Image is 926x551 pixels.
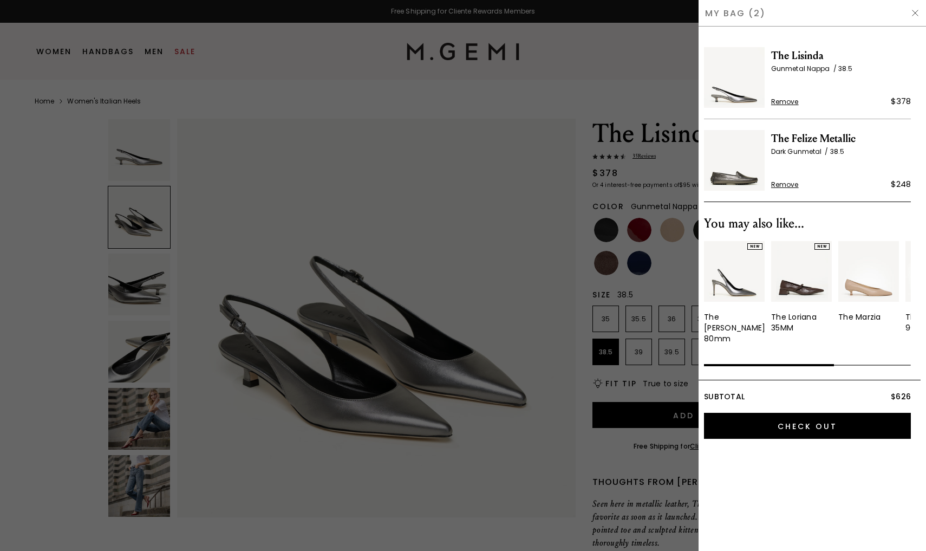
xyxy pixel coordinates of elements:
div: NEW [747,243,762,250]
div: $378 [891,95,911,108]
img: The Felize Metallic [704,130,765,191]
img: The Lisinda [704,47,765,108]
img: 7387975876667_01_Main_New_TheLoriana35_Chocolate_Nappa_290x387_crop_center.jpg [771,241,832,302]
span: The Felize Metallic [771,130,911,147]
span: 38.5 [838,64,852,73]
span: Subtotal [704,391,745,402]
img: 7267176939579_01_Main_New_TheMarzia_Beige_Nappa_290x387_crop_center.jpg [838,241,899,302]
span: Remove [771,98,799,106]
div: 1 / 5 [704,241,765,344]
img: Hide Drawer [911,9,920,17]
div: NEW [814,243,830,250]
a: The Marzia [838,241,899,322]
span: The Lisinda [771,47,911,64]
div: You may also like... [704,215,911,232]
span: Gunmetal Nappa [771,64,838,73]
a: NEWThe [PERSON_NAME] 80mm [704,241,765,344]
div: The Marzia [838,312,881,322]
img: 7387922989115_01_Main_New_TheValeria_Gunmetal_MetallicLeather_290x387_crop_center.jpg [704,241,765,302]
span: 38.5 [830,147,844,156]
a: NEWThe Loriana 35MM [771,241,832,333]
div: The Loriana 35MM [771,312,832,333]
div: The [PERSON_NAME] 80mm [704,312,765,344]
span: $626 [891,391,911,402]
div: $248 [891,178,911,191]
span: Dark Gunmetal [771,147,830,156]
input: Check Out [704,413,911,439]
span: Remove [771,180,799,189]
